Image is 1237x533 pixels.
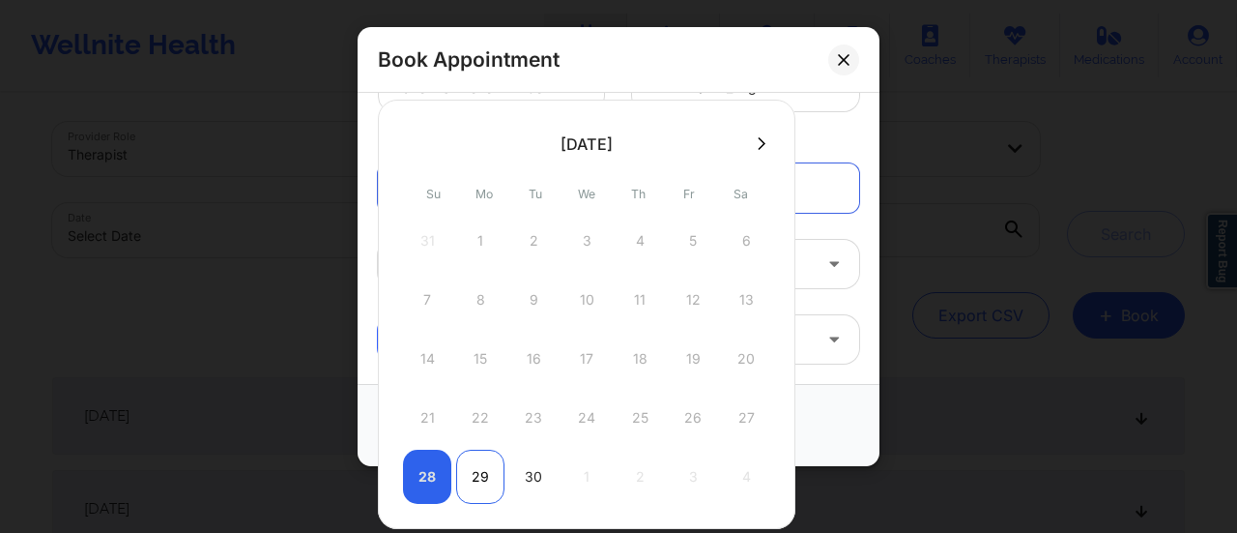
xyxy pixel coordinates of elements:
abbr: Friday [683,187,695,201]
div: Appointment information: [364,132,873,151]
h2: Book Appointment [378,46,560,73]
div: Tue Sep 30 2025 [509,450,558,504]
abbr: Wednesday [578,187,595,201]
abbr: Monday [475,187,493,201]
abbr: Saturday [734,187,748,201]
abbr: Sunday [426,187,441,201]
div: Mon Sep 29 2025 [456,450,504,504]
abbr: Thursday [631,187,646,201]
abbr: Tuesday [529,187,542,201]
div: [DATE] [561,134,613,154]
